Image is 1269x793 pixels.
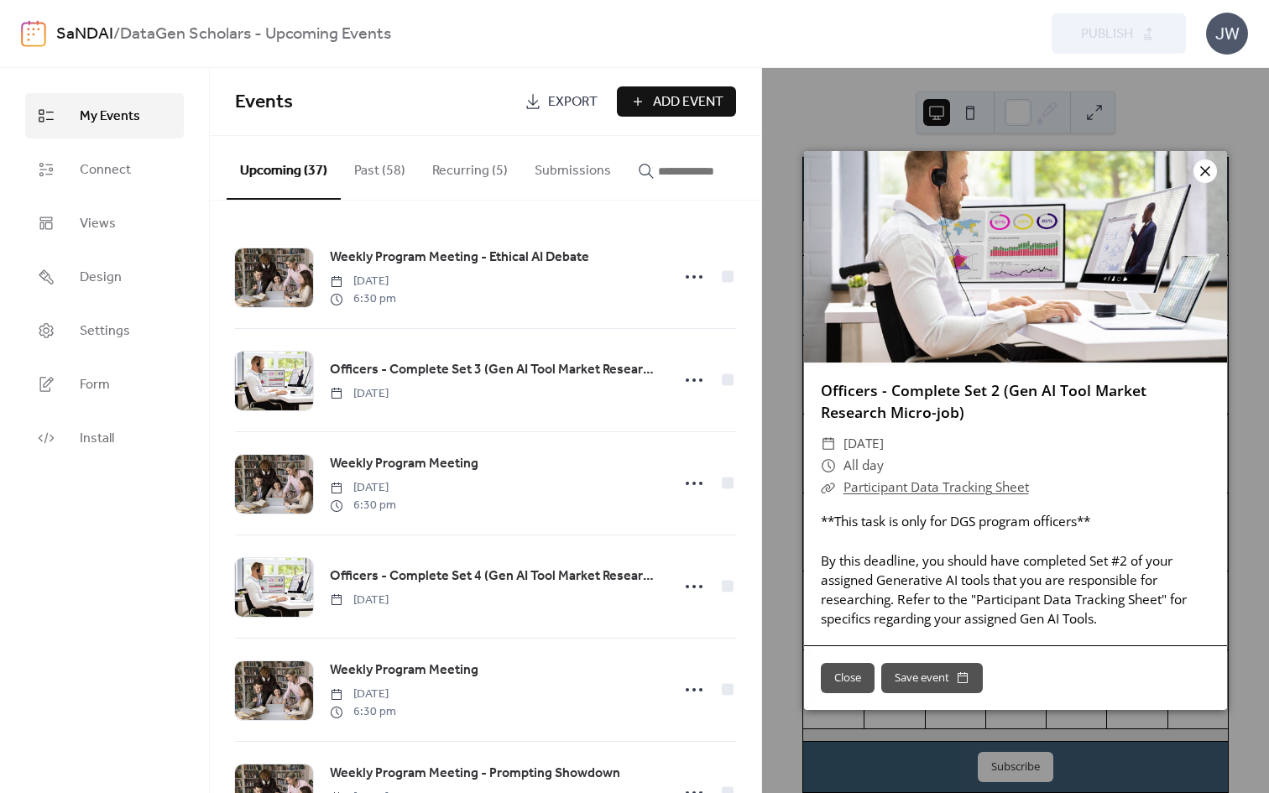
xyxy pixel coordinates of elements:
span: Events [235,84,293,121]
span: Form [80,375,110,395]
span: Weekly Program Meeting [330,454,478,474]
a: SaNDAI [56,18,113,50]
button: Add Event [617,86,736,117]
span: Export [548,92,598,112]
span: Connect [80,160,131,180]
a: Install [25,415,184,461]
button: Past (58) [341,136,419,198]
span: Weekly Program Meeting - Ethical AI Debate [330,248,589,268]
a: Weekly Program Meeting [330,660,478,681]
span: 6:30 pm [330,290,396,308]
span: All day [843,455,884,477]
span: My Events [80,107,140,127]
span: Settings [80,321,130,342]
a: Officers - Complete Set 4 (Gen AI Tool Market Research Micro-job) [330,566,661,587]
span: Add Event [653,92,723,112]
div: ​ [821,477,836,498]
span: [DATE] [330,686,396,703]
span: [DATE] [330,273,396,290]
span: Views [80,214,116,234]
div: **This task is only for DGS program officers** By this deadline, you should have completed Set #2... [804,512,1227,629]
a: Weekly Program Meeting [330,453,478,475]
span: 6:30 pm [330,497,396,514]
a: My Events [25,93,184,138]
span: Officers - Complete Set 3 (Gen AI Tool Market Research Micro-job) [330,360,661,380]
button: Submissions [521,136,624,198]
span: Install [80,429,114,449]
button: Save event [881,663,983,693]
a: Participant Data Tracking Sheet [843,478,1029,496]
a: Settings [25,308,184,353]
a: Form [25,362,184,407]
span: 6:30 pm [330,703,396,721]
span: Design [80,268,122,288]
div: JW [1206,13,1248,55]
button: Recurring (5) [419,136,521,198]
a: Export [512,86,610,117]
button: Close [821,663,875,693]
b: / [113,18,120,50]
div: ​ [821,455,836,477]
a: Weekly Program Meeting - Prompting Showdown [330,763,620,785]
a: Views [25,201,184,246]
span: [DATE] [843,433,884,455]
span: [DATE] [330,592,389,609]
div: ​ [821,433,836,455]
img: logo [21,20,46,47]
span: [DATE] [330,385,389,403]
span: [DATE] [330,479,396,497]
a: Design [25,254,184,300]
a: Connect [25,147,184,192]
b: DataGen Scholars - Upcoming Events [120,18,391,50]
a: Officers - Complete Set 3 (Gen AI Tool Market Research Micro-job) [330,359,661,381]
a: Officers - Complete Set 2 (Gen AI Tool Market Research Micro-job) [821,380,1146,422]
span: Weekly Program Meeting - Prompting Showdown [330,764,620,784]
a: Weekly Program Meeting - Ethical AI Debate [330,247,589,269]
button: Upcoming (37) [227,136,341,200]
